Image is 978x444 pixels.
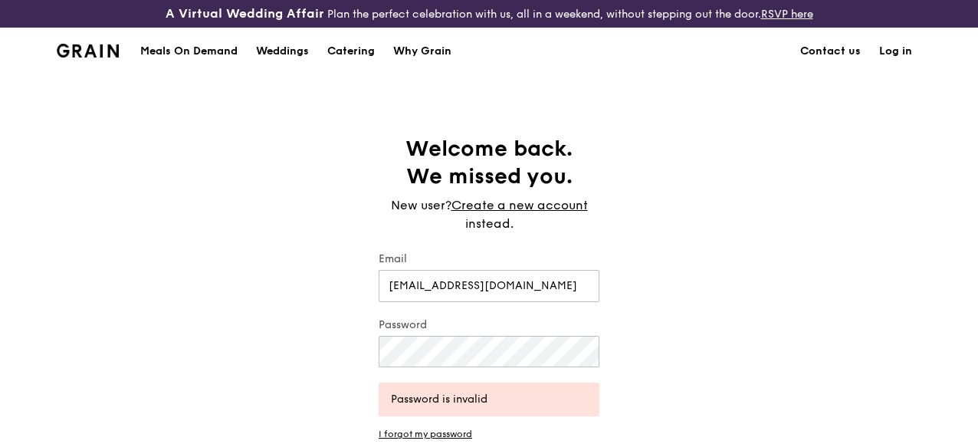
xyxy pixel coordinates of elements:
[391,198,451,212] span: New user?
[318,28,384,74] a: Catering
[256,28,309,74] div: Weddings
[761,8,813,21] a: RSVP here
[379,317,599,333] label: Password
[465,216,514,231] span: instead.
[791,28,870,74] a: Contact us
[57,44,119,58] img: Grain
[163,6,816,21] div: Plan the perfect celebration with us, all in a weekend, without stepping out the door.
[327,28,375,74] div: Catering
[379,429,599,439] a: I forgot my password
[57,27,119,73] a: GrainGrain
[451,196,588,215] a: Create a new account
[870,28,921,74] a: Log in
[379,135,599,190] h1: Welcome back. We missed you.
[379,252,599,267] label: Email
[247,28,318,74] a: Weddings
[140,28,238,74] div: Meals On Demand
[393,28,451,74] div: Why Grain
[166,6,324,21] h3: A Virtual Wedding Affair
[384,28,461,74] a: Why Grain
[391,392,587,407] div: Password is invalid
